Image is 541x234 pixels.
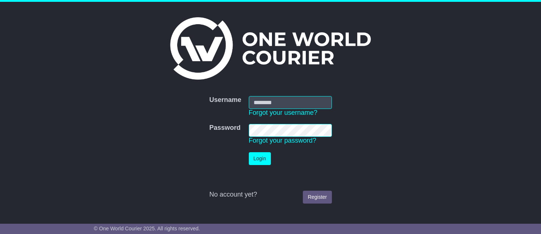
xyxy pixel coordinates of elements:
[303,191,332,204] a: Register
[249,137,316,144] a: Forgot your password?
[170,17,371,80] img: One World
[209,124,240,132] label: Password
[94,226,200,231] span: © One World Courier 2025. All rights reserved.
[249,109,318,116] a: Forgot your username?
[209,191,332,199] div: No account yet?
[249,152,271,165] button: Login
[209,96,241,104] label: Username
